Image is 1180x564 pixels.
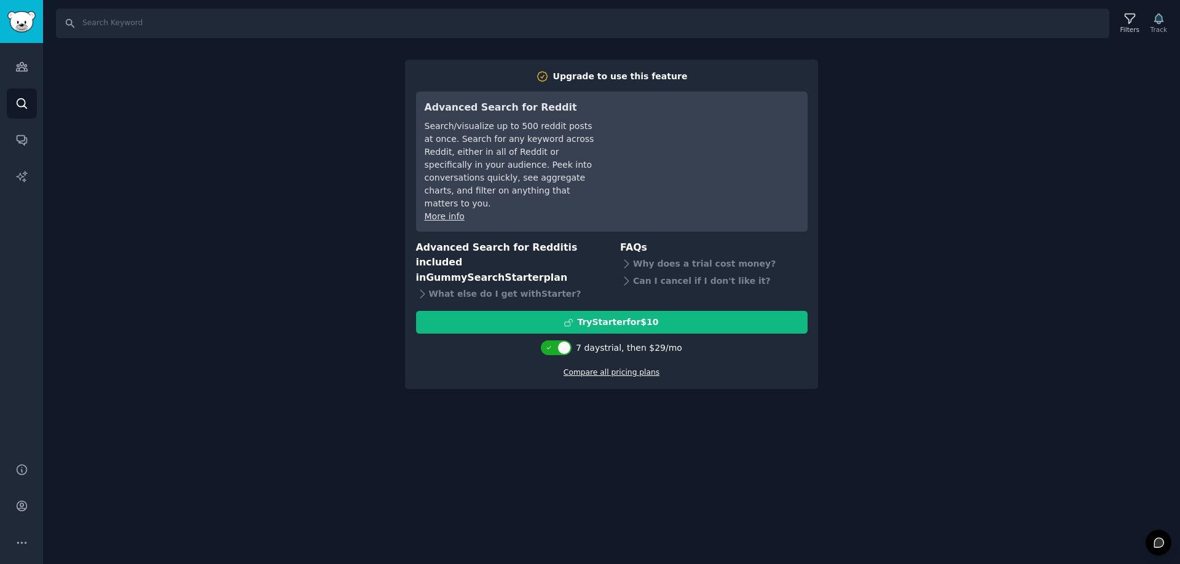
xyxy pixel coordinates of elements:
h3: Advanced Search for Reddit is included in plan [416,240,604,286]
div: Why does a trial cost money? [620,255,808,272]
div: Upgrade to use this feature [553,70,688,83]
div: What else do I get with Starter ? [416,285,604,302]
div: Try Starter for $10 [577,316,658,329]
div: 7 days trial, then $ 29 /mo [576,342,682,354]
a: More info [425,211,465,221]
button: TryStarterfor$10 [416,311,808,334]
div: Can I cancel if I don't like it? [620,272,808,289]
div: Filters [1120,25,1139,34]
span: GummySearch Starter [426,272,543,283]
h3: Advanced Search for Reddit [425,100,597,116]
div: Search/visualize up to 500 reddit posts at once. Search for any keyword across Reddit, either in ... [425,120,597,210]
iframe: YouTube video player [615,100,799,192]
h3: FAQs [620,240,808,256]
input: Search Keyword [56,9,1109,38]
a: Compare all pricing plans [564,368,659,377]
img: GummySearch logo [7,11,36,33]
